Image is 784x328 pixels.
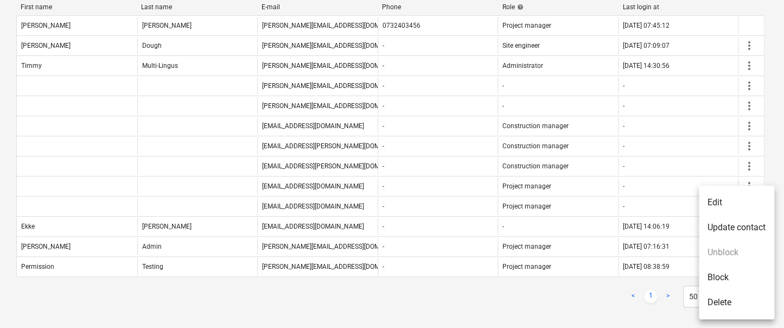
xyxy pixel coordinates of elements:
li: Block [699,265,774,290]
li: Edit [699,190,774,215]
iframe: Chat Widget [730,276,784,328]
li: Delete [699,290,774,315]
li: Update contact [699,215,774,240]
